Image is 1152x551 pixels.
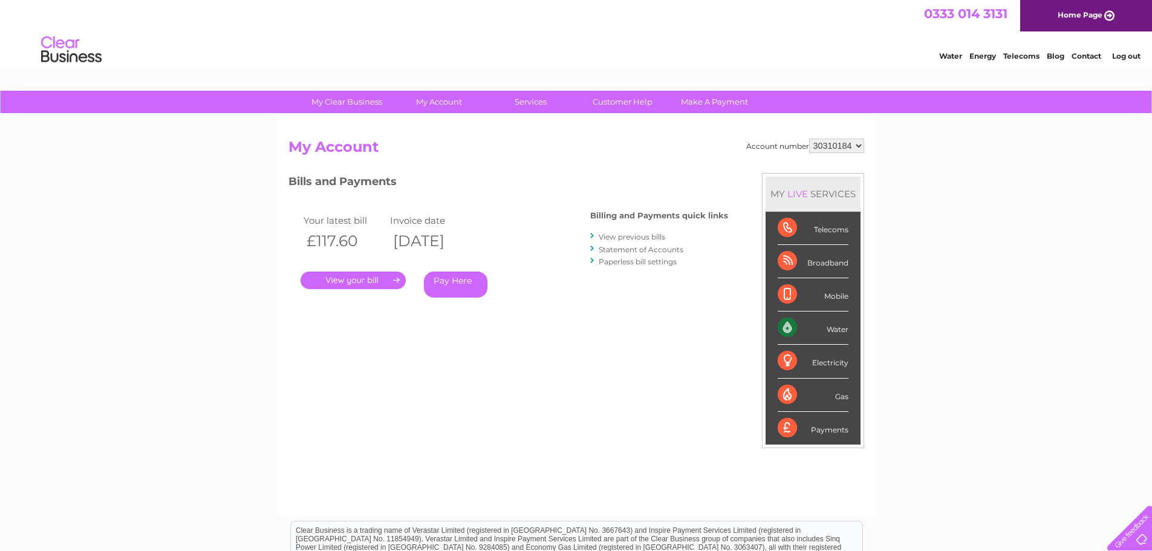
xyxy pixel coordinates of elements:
[599,232,665,241] a: View previous bills
[590,211,728,220] h4: Billing and Payments quick links
[599,257,677,266] a: Paperless bill settings
[301,229,388,253] th: £117.60
[939,51,962,60] a: Water
[599,245,683,254] a: Statement of Accounts
[924,6,1007,21] a: 0333 014 3131
[481,91,581,113] a: Services
[389,91,489,113] a: My Account
[387,212,474,229] td: Invoice date
[778,278,848,311] div: Mobile
[778,379,848,412] div: Gas
[665,91,764,113] a: Make A Payment
[288,139,864,161] h2: My Account
[573,91,672,113] a: Customer Help
[778,345,848,378] div: Electricity
[301,272,406,289] a: .
[778,245,848,278] div: Broadband
[1072,51,1101,60] a: Contact
[778,212,848,245] div: Telecoms
[297,91,397,113] a: My Clear Business
[1112,51,1141,60] a: Log out
[1047,51,1064,60] a: Blog
[785,188,810,200] div: LIVE
[746,139,864,153] div: Account number
[301,212,388,229] td: Your latest bill
[387,229,474,253] th: [DATE]
[424,272,487,298] a: Pay Here
[778,311,848,345] div: Water
[778,412,848,445] div: Payments
[766,177,861,211] div: MY SERVICES
[41,31,102,68] img: logo.png
[1003,51,1040,60] a: Telecoms
[288,173,728,194] h3: Bills and Payments
[291,7,862,59] div: Clear Business is a trading name of Verastar Limited (registered in [GEOGRAPHIC_DATA] No. 3667643...
[969,51,996,60] a: Energy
